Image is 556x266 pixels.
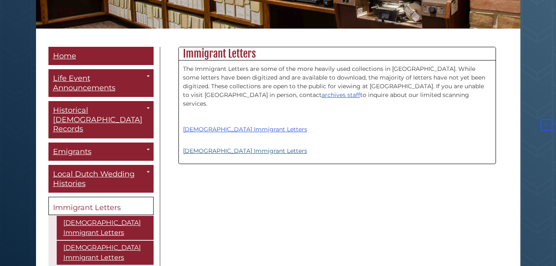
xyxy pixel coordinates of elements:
[48,197,154,215] a: Immigrant Letters
[183,147,307,155] a: [DEMOGRAPHIC_DATA] Immigrant Letters
[48,69,154,97] a: Life Event Announcements
[53,106,142,133] span: Historical [DEMOGRAPHIC_DATA] Records
[53,147,91,156] span: Emigrants
[48,47,154,65] a: Home
[322,91,360,99] a: archives staff
[53,169,135,188] span: Local Dutch Wedding Histories
[53,51,76,60] span: Home
[57,241,154,265] a: [DEMOGRAPHIC_DATA] Immigrant Letters
[539,121,554,128] a: Back to Top
[183,126,307,133] a: [DEMOGRAPHIC_DATA] Immigrant Letters
[53,203,121,212] span: Immigrant Letters
[48,165,154,193] a: Local Dutch Wedding Histories
[53,74,116,92] span: Life Event Announcements
[183,65,491,108] p: The Immigrant Letters are some of the more heavily used collections in [GEOGRAPHIC_DATA]. While s...
[57,216,154,240] a: [DEMOGRAPHIC_DATA] Immigrant Letters
[179,47,496,60] h2: Immigrant Letters
[48,143,154,161] a: Emigrants
[48,101,154,138] a: Historical [DEMOGRAPHIC_DATA] Records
